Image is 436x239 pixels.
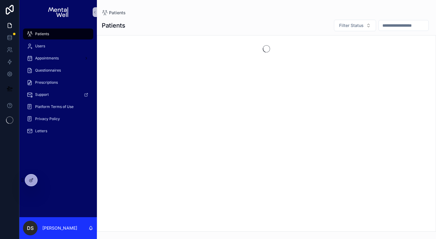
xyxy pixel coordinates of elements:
[35,104,74,109] span: Platform Terms of Use
[27,224,34,232] span: DS
[334,20,376,31] button: Select Button
[102,10,126,16] a: Patients
[23,29,93,39] a: Patients
[35,68,61,73] span: Questionnaires
[23,89,93,100] a: Support
[35,44,45,49] span: Users
[35,80,58,85] span: Prescriptions
[23,113,93,124] a: Privacy Policy
[102,21,125,30] h1: Patients
[109,10,126,16] span: Patients
[35,92,49,97] span: Support
[339,22,364,29] span: Filter Status
[35,129,47,133] span: Letters
[35,116,60,121] span: Privacy Policy
[48,7,68,17] img: App logo
[23,41,93,52] a: Users
[23,65,93,76] a: Questionnaires
[23,126,93,136] a: Letters
[23,77,93,88] a: Prescriptions
[19,24,97,144] div: scrollable content
[42,225,77,231] p: [PERSON_NAME]
[35,32,49,36] span: Patients
[23,53,93,64] a: Appointments
[35,56,59,61] span: Appointments
[23,101,93,112] a: Platform Terms of Use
